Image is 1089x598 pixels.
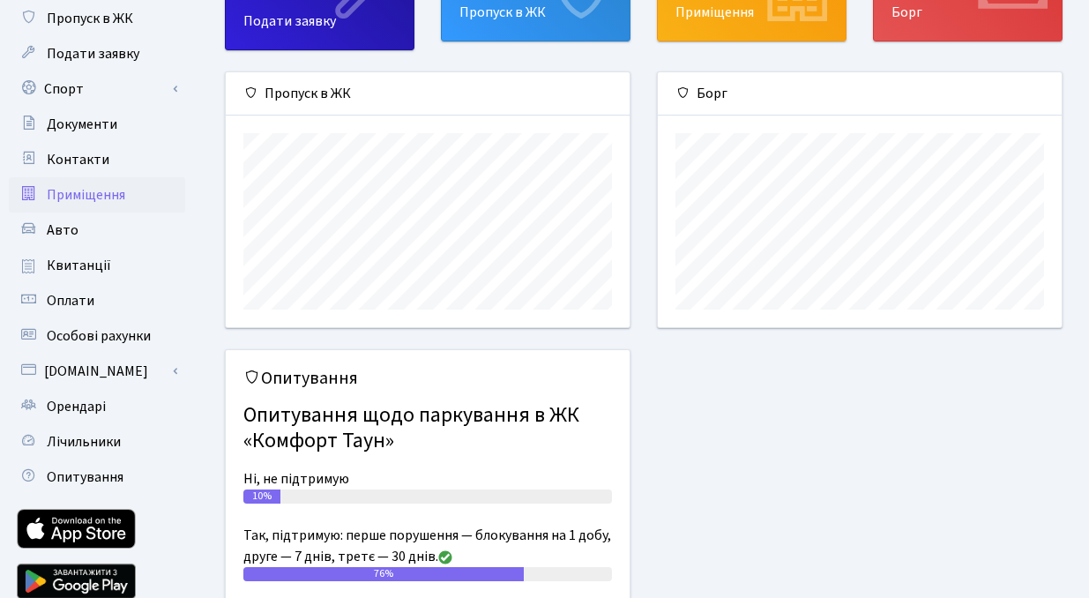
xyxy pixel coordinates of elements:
[47,291,94,310] span: Оплати
[658,72,1062,116] div: Борг
[47,185,125,205] span: Приміщення
[243,368,612,389] h5: Опитування
[226,72,630,116] div: Пропуск в ЖК
[9,142,185,177] a: Контакти
[47,397,106,416] span: Орендарі
[47,256,111,275] span: Квитанції
[243,468,612,490] div: Ні, не підтримую
[9,107,185,142] a: Документи
[9,460,185,495] a: Опитування
[243,525,612,567] div: Так, підтримую: перше порушення — блокування на 1 добу, друге — 7 днів, третє — 30 днів.
[47,9,133,28] span: Пропуск в ЖК
[9,389,185,424] a: Орендарі
[243,567,524,581] div: 76%
[9,248,185,283] a: Квитанції
[47,326,151,346] span: Особові рахунки
[9,283,185,318] a: Оплати
[9,318,185,354] a: Особові рахунки
[47,44,139,64] span: Подати заявку
[9,424,185,460] a: Лічильники
[47,221,78,240] span: Авто
[9,177,185,213] a: Приміщення
[9,213,185,248] a: Авто
[9,1,185,36] a: Пропуск в ЖК
[243,396,612,461] h4: Опитування щодо паркування в ЖК «Комфорт Таун»
[47,467,123,487] span: Опитування
[47,115,117,134] span: Документи
[9,71,185,107] a: Спорт
[9,36,185,71] a: Подати заявку
[47,432,121,452] span: Лічильники
[47,150,109,169] span: Контакти
[243,490,280,504] div: 10%
[9,354,185,389] a: [DOMAIN_NAME]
